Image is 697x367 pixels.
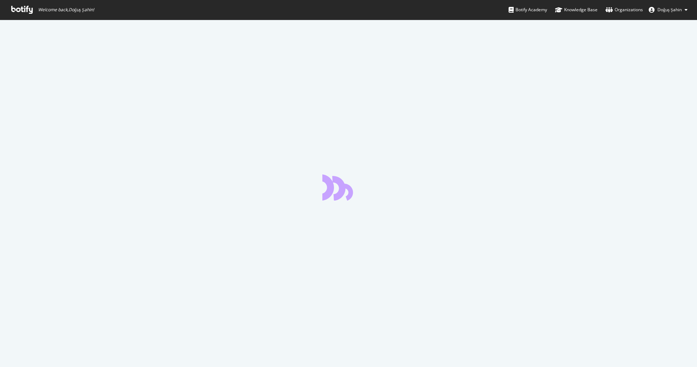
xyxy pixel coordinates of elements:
[509,6,547,13] div: Botify Academy
[555,6,598,13] div: Knowledge Base
[643,4,693,16] button: Doğuş Şahin
[322,174,375,201] div: animation
[38,7,94,13] span: Welcome back, Doğuş Şahin !
[606,6,643,13] div: Organizations
[657,7,682,13] span: Doğuş Şahin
